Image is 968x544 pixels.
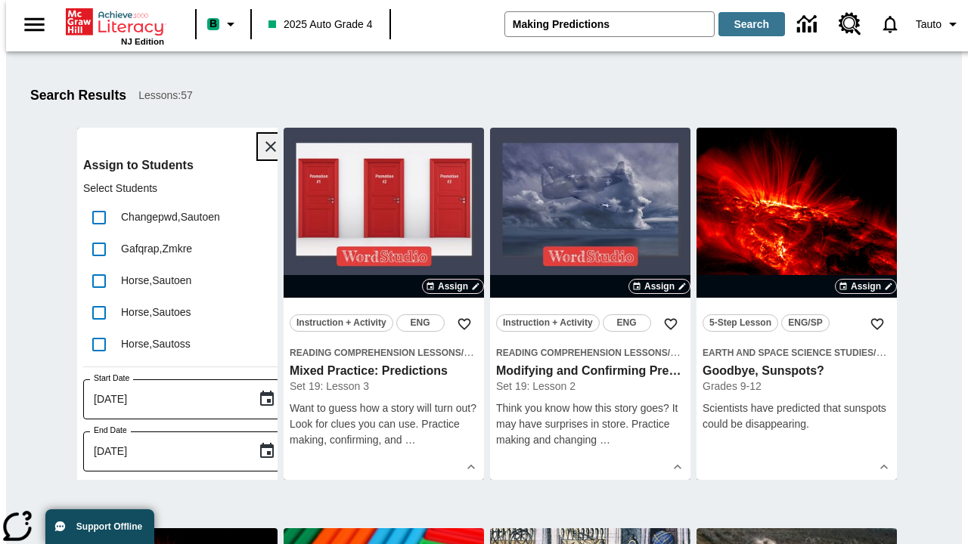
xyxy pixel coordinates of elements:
[873,456,895,478] button: Show Details
[600,434,610,446] span: …
[252,436,282,466] button: Choose date, selected date is Sep 25, 2025
[422,279,484,294] button: Assign Choose Dates
[628,279,690,294] button: Assign Choose Dates
[503,315,593,331] span: Instruction + Activity
[121,304,278,320] div: Horse, Sautoes
[835,279,897,294] button: Assign Choose Dates
[121,243,192,255] span: Gafqrap , Zmkre
[121,209,278,225] div: Changepwd, Sautoen
[703,348,873,358] span: Earth and Space Science Studies
[464,348,547,358] span: Making Predictions
[121,273,278,289] div: Horse, Sautoen
[703,314,778,332] button: 5-Step Lesson
[284,128,484,480] div: lesson details
[781,314,830,332] button: ENG/SP
[252,384,282,414] button: Choose date, selected date is Sep 25, 2025
[121,274,191,286] span: Horse , Sautoen
[670,348,753,358] span: Making Predictions
[290,400,478,448] div: Want to guess how a story will turn out? Look for clues you can use. Practice making, confirming,...
[209,14,217,33] span: B
[496,348,668,358] span: Reading Comprehension Lessons
[258,134,284,159] button: Close
[12,2,57,47] button: Open side menu
[703,345,891,360] span: Topic: Earth and Space Science Studies/Space Systems
[461,346,474,358] span: /
[496,314,600,332] button: Instruction + Activity
[94,425,127,436] label: End Date
[121,336,278,352] div: Horse, Sautoss
[83,379,246,419] input: MMMM-DD-YYYY
[703,363,891,379] h3: Goodbye, Sunspots?
[703,400,891,432] div: Scientists have predicted that sunspots could be disappearing.
[718,12,785,36] button: Search
[121,306,191,318] span: Horse , Sautoes
[451,311,478,338] button: Add to Favorites
[138,88,193,104] span: Lessons : 57
[830,4,870,45] a: Resource Center, Will open in new tab
[121,211,220,223] span: Changepwd , Sautoen
[788,315,822,331] span: ENG/SP
[83,181,284,196] p: Select Students
[296,315,386,331] span: Instruction + Activity
[496,345,684,360] span: Topic: Reading Comprehension Lessons/Making Predictions
[870,5,910,44] a: Notifications
[666,456,689,478] button: Show Details
[916,17,942,32] span: Tauto
[121,338,191,350] span: Horse , Sautoss
[505,12,714,36] input: search field
[290,345,478,360] span: Topic: Reading Comprehension Lessons/Making Predictions
[290,363,478,379] h3: Mixed Practice: Predictions
[657,311,684,338] button: Add to Favorites
[496,400,684,448] div: Think you know how this story goes? It may have surprises in store. Practice making and changing
[851,280,881,293] span: Assign
[405,434,416,446] span: …
[644,280,675,293] span: Assign
[910,11,968,38] button: Profile/Settings
[864,311,891,338] button: Add to Favorites
[668,346,681,358] span: /
[290,314,393,332] button: Instruction + Activity
[617,315,637,331] span: ENG
[94,372,129,384] label: Start Date
[76,521,142,532] span: Support Offline
[121,37,164,46] span: NJ Edition
[709,315,771,331] span: 5-Step Lesson
[460,456,482,478] button: Show Details
[496,363,684,379] h3: Modifying and Confirming Predictions
[603,314,651,332] button: ENG
[77,128,278,480] div: lesson details
[788,4,830,45] a: Data Center
[697,128,897,480] div: lesson details
[490,128,690,480] div: lesson details
[876,348,942,358] span: Space Systems
[411,315,430,331] span: ENG
[290,348,461,358] span: Reading Comprehension Lessons
[66,7,164,37] a: Home
[268,17,373,32] span: 2025 Auto Grade 4
[45,509,154,544] button: Support Offline
[121,241,278,257] div: Gafqrap, Zmkre
[66,5,164,46] div: Home
[83,155,284,176] h6: Assign to Students
[396,314,445,332] button: ENG
[83,431,246,471] input: MMMM-DD-YYYY
[873,346,886,358] span: /
[30,88,126,104] h1: Search Results
[201,11,246,38] button: Boost Class color is mint green. Change class color
[438,280,468,293] span: Assign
